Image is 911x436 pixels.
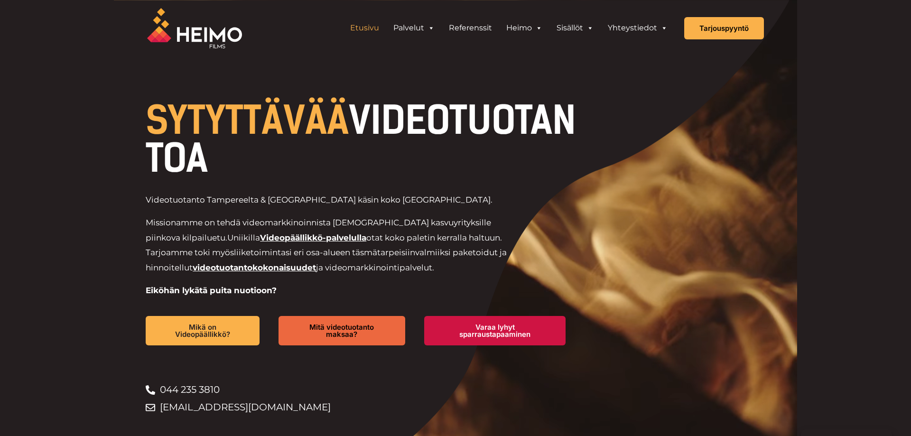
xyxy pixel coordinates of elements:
[193,263,316,272] a: videotuotantokokonaisuudet
[442,19,499,37] a: Referenssit
[549,19,601,37] a: Sisällöt
[684,17,764,39] a: Tarjouspyyntö
[601,19,675,37] a: Yhteystiedot
[294,324,390,338] span: Mitä videotuotanto maksaa?
[146,248,507,272] span: valmiiksi paketoidut ja hinnoitellut
[279,316,405,345] a: Mitä videotuotanto maksaa?
[499,19,549,37] a: Heimo
[227,233,260,242] span: Uniikilla
[158,399,331,416] span: [EMAIL_ADDRESS][DOMAIN_NAME]
[146,215,520,275] p: Missionamme on tehdä videomarkkinoinnista [DEMOGRAPHIC_DATA] kasvuyrityksille piinkova kilpailuetu.
[424,316,566,345] a: Varaa lyhyt sparraustapaaminen
[146,102,585,177] h1: VIDEOTUOTANTOA
[146,399,585,416] a: [EMAIL_ADDRESS][DOMAIN_NAME]
[146,316,260,345] a: Mikä on Videopäällikkö?
[234,248,415,257] span: liiketoimintasi eri osa-alueen täsmätarpeisiin
[146,286,277,295] strong: Eiköhän lykätä puita nuotioon?
[146,98,349,143] span: SYTYTTÄVÄÄ
[158,381,220,399] span: 044 235 3810
[161,324,244,338] span: Mikä on Videopäällikkö?
[146,193,520,208] p: Videotuotanto Tampereelta & [GEOGRAPHIC_DATA] käsin koko [GEOGRAPHIC_DATA].
[338,19,679,37] aside: Header Widget 1
[146,381,585,399] a: 044 235 3810
[343,19,386,37] a: Etusivu
[316,263,434,272] span: ja videomarkkinointipalvelut.
[147,8,242,48] img: Heimo Filmsin logo
[260,233,366,242] a: Videopäällikkö-palvelulla
[439,324,550,338] span: Varaa lyhyt sparraustapaaminen
[386,19,442,37] a: Palvelut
